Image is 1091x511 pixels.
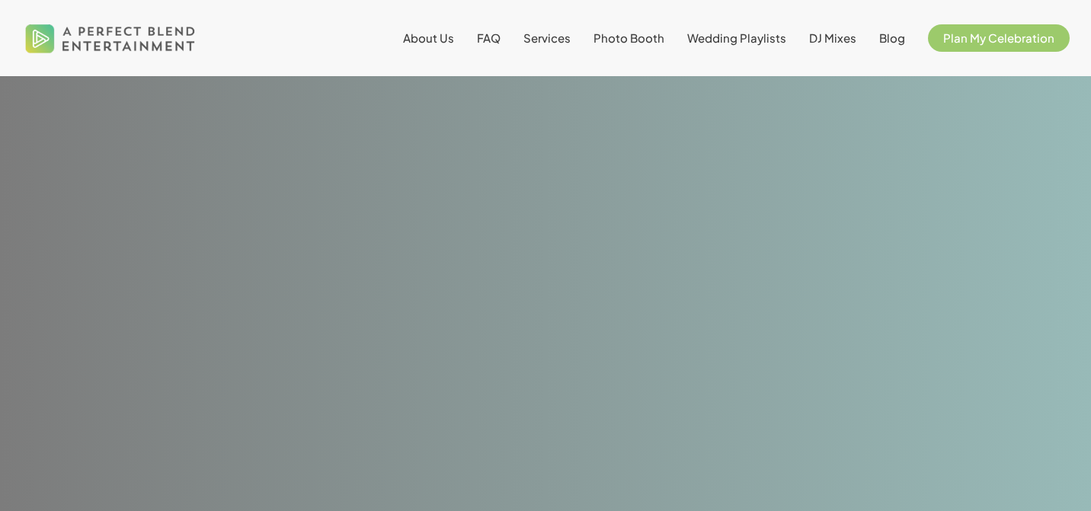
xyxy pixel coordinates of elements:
[523,32,571,44] a: Services
[403,32,454,44] a: About Us
[523,30,571,45] span: Services
[687,32,786,44] a: Wedding Playlists
[403,30,454,45] span: About Us
[809,32,856,44] a: DJ Mixes
[477,32,501,44] a: FAQ
[928,32,1070,44] a: Plan My Celebration
[879,32,905,44] a: Blog
[593,32,664,44] a: Photo Booth
[477,30,501,45] span: FAQ
[687,30,786,45] span: Wedding Playlists
[879,30,905,45] span: Blog
[943,30,1054,45] span: Plan My Celebration
[593,30,664,45] span: Photo Booth
[21,11,200,65] img: A Perfect Blend Entertainment
[809,30,856,45] span: DJ Mixes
